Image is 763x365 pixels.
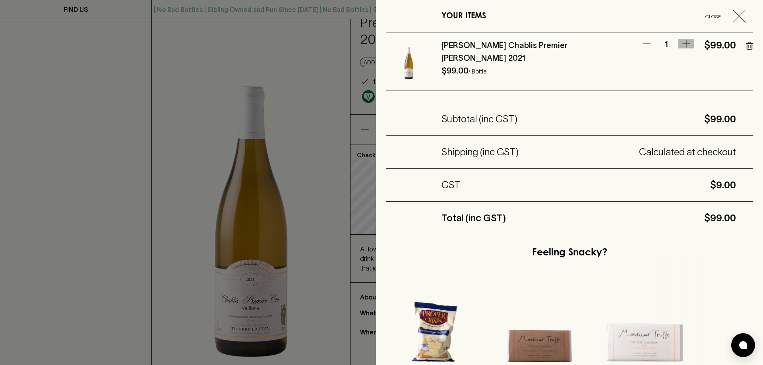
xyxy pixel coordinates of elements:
p: 1 [655,39,678,50]
a: [PERSON_NAME] Chablis Premier [PERSON_NAME] 2021 [442,41,567,62]
h5: $9.00 [460,179,736,191]
h5: Shipping (inc GST) [442,146,519,158]
h5: $99.00 [517,113,736,126]
img: Thierry Laffay Chablis Premier Cru Vaillon 2021 [386,39,432,85]
h5: GST [442,179,460,191]
h5: Subtotal (inc GST) [442,113,517,126]
h6: $99.00 [442,66,469,75]
img: bubble-icon [739,341,747,349]
h5: Total (inc GST) [442,212,506,224]
h5: $99.00 [506,212,736,224]
button: Close [697,10,752,23]
h6: YOUR ITEMS [442,10,486,23]
span: Close [697,12,730,21]
p: / Bottle [469,68,486,75]
h5: $99.00 [704,39,736,52]
h5: Calculated at checkout [519,146,736,158]
h5: Feeling Snacky? [532,247,607,259]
